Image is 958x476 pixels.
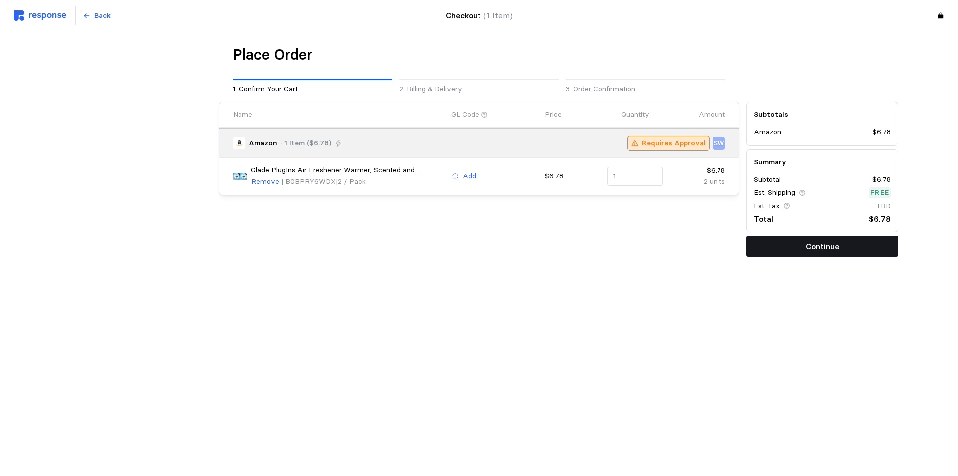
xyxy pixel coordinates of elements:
[876,201,891,212] p: TBD
[545,109,562,120] p: Price
[251,176,280,188] button: Remove
[566,84,725,95] p: 3. Order Confirmation
[281,138,331,149] p: · 1 Item ($6.78)
[233,169,247,183] img: 71Ivtyu4UpL._AC_SX679_PIbundle-2,TopRight,0,0_SH20_.jpg
[642,138,706,149] p: Requires Approval
[713,138,724,149] p: SW
[251,176,279,187] p: Remove
[670,165,725,176] p: $6.78
[336,177,366,186] span: | 2 / Pack
[754,187,795,198] p: Est. Shipping
[872,127,891,138] p: $6.78
[754,109,891,120] h5: Subtotals
[446,9,513,22] h4: Checkout
[869,213,891,225] p: $6.78
[806,240,839,253] p: Continue
[754,201,780,212] p: Est. Tax
[463,171,476,182] p: Add
[754,213,773,225] p: Total
[233,45,312,65] h1: Place Order
[251,165,445,176] p: Glade PlugIns Air Freshener Warmer, Scented and Essential Oils for Home and Bathroom, Up to 50 Da...
[483,11,513,20] span: (1 Item)
[670,176,725,187] p: 2 units
[77,6,116,25] button: Back
[754,174,781,185] p: Subtotal
[621,109,649,120] p: Quantity
[699,109,725,120] p: Amount
[249,138,277,149] p: Amazon
[754,157,891,167] h5: Summary
[14,10,66,21] img: svg%3e
[451,170,477,182] button: Add
[872,174,891,185] p: $6.78
[233,84,392,95] p: 1. Confirm Your Cart
[94,10,111,21] p: Back
[281,177,336,186] span: | B0BPRY6WDX
[399,84,559,95] p: 2. Billing & Delivery
[746,236,898,257] button: Continue
[870,187,889,198] p: Free
[545,171,600,182] p: $6.78
[754,127,781,138] p: Amazon
[233,109,252,120] p: Name
[451,109,479,120] p: GL Code
[613,167,657,185] input: Qty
